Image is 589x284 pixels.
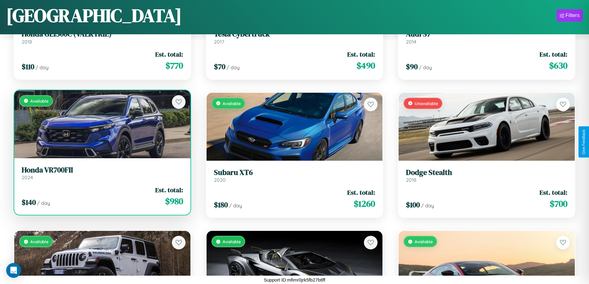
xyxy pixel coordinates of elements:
span: Available [223,239,241,244]
span: $ 1260 [354,197,375,210]
span: $ 70 [214,61,225,72]
span: Available [30,98,49,104]
div: Open Intercom Messenger [6,263,21,278]
span: / day [421,202,434,209]
a: Audi S72014 [406,30,567,45]
span: $ 700 [550,197,567,210]
span: Est. total: [155,185,183,194]
span: 2017 [214,39,224,45]
a: Subaru XT62020 [214,168,375,183]
span: $ 110 [22,61,34,72]
span: 2014 [406,39,416,45]
div: Filters [566,12,580,19]
h3: Subaru XT6 [214,168,375,177]
button: Filters [557,9,583,22]
span: $ 140 [22,197,36,207]
span: / day [37,200,50,206]
span: Est. total: [540,188,567,197]
p: Support ID: mfimr0jrk5fb27btlff [264,276,325,284]
h3: Tesla Cybertruck [214,30,375,39]
span: Available [415,239,433,244]
span: $ 630 [549,59,567,72]
span: 2020 [214,177,226,183]
span: $ 770 [165,59,183,72]
a: Honda GL1500C (VALKYRIE)2018 [22,30,183,45]
span: / day [419,64,432,70]
span: / day [227,64,240,70]
span: Unavailable [415,101,438,106]
h3: Audi S7 [406,30,567,39]
span: $ 490 [356,59,375,72]
span: / day [36,64,49,70]
span: Available [223,101,241,106]
div: Give Feedback [582,129,586,155]
h3: Honda VR700FII [22,166,183,175]
span: Est. total: [347,50,375,59]
span: 2024 [22,174,33,180]
span: Est. total: [540,50,567,59]
span: Available [30,239,49,244]
span: 2018 [22,39,32,45]
a: Dodge Stealth2018 [406,168,567,183]
span: 2018 [406,177,416,183]
span: $ 100 [406,200,420,210]
a: Honda VR700FII2024 [22,166,183,181]
h3: Honda GL1500C (VALKYRIE) [22,30,183,39]
span: / day [229,202,242,209]
span: $ 980 [165,195,183,207]
span: Est. total: [155,50,183,59]
span: Est. total: [347,188,375,197]
a: Tesla Cybertruck2017 [214,30,375,45]
span: $ 180 [214,200,228,210]
span: $ 90 [406,61,418,72]
h3: Dodge Stealth [406,168,567,177]
h1: [GEOGRAPHIC_DATA] [6,3,182,28]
